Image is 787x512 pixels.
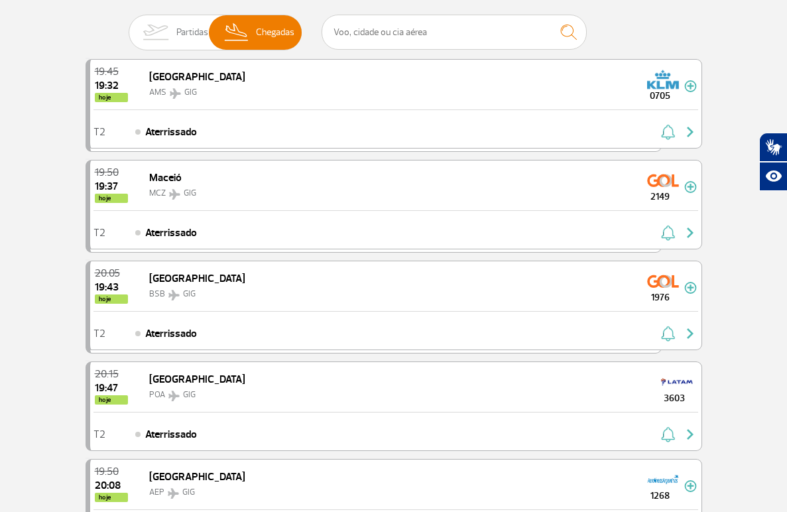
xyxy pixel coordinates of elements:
[182,487,195,497] span: GIG
[217,15,257,50] img: slider-desembarque
[661,124,675,140] img: sino-painel-voo.svg
[145,124,197,140] span: Aterrissado
[95,167,128,178] span: 2025-09-27 19:50:00
[647,69,679,90] img: KLM Royal Dutch Airlines
[149,87,166,97] span: AMS
[135,15,176,50] img: slider-embarque
[149,70,245,84] span: [GEOGRAPHIC_DATA]
[183,389,196,400] span: GIG
[682,124,698,140] img: seta-direita-painel-voo.svg
[661,371,693,393] img: TAM LINHAS AEREAS
[256,15,294,50] span: Chegadas
[95,466,128,477] span: 2025-09-27 19:50:00
[647,469,679,490] img: Aerolineas Argentinas
[684,80,697,92] img: mais-info-painel-voo.svg
[661,225,675,241] img: sino-painel-voo.svg
[149,188,166,198] span: MCZ
[322,15,587,50] input: Voo, cidade ou cia aérea
[95,369,128,379] span: 2025-09-27 20:15:00
[95,294,128,304] span: hoje
[95,93,128,102] span: hoje
[647,271,679,292] img: GOL Transportes Aereos
[636,290,684,304] span: 1976
[759,133,787,162] button: Abrir tradutor de língua de sinais.
[149,272,245,285] span: [GEOGRAPHIC_DATA]
[93,430,105,439] span: T2
[95,66,128,77] span: 2025-09-27 19:45:00
[650,391,698,405] span: 3603
[95,181,128,192] span: 2025-09-27 19:37:05
[184,188,196,198] span: GIG
[149,171,182,184] span: Maceió
[684,181,697,193] img: mais-info-painel-voo.svg
[95,395,128,405] span: hoje
[759,162,787,191] button: Abrir recursos assistivos.
[682,426,698,442] img: seta-direita-painel-voo.svg
[145,426,197,442] span: Aterrissado
[684,480,697,492] img: mais-info-painel-voo.svg
[149,288,165,299] span: BSB
[95,80,128,91] span: 2025-09-27 19:32:09
[149,373,245,386] span: [GEOGRAPHIC_DATA]
[95,493,128,502] span: hoje
[682,326,698,342] img: seta-direita-painel-voo.svg
[149,470,245,483] span: [GEOGRAPHIC_DATA]
[176,15,208,50] span: Partidas
[95,383,128,393] span: 2025-09-27 19:47:08
[636,89,684,103] span: 0705
[684,282,697,294] img: mais-info-painel-voo.svg
[682,225,698,241] img: seta-direita-painel-voo.svg
[95,282,128,292] span: 2025-09-27 19:43:26
[636,190,684,204] span: 2149
[145,225,197,241] span: Aterrissado
[184,87,197,97] span: GIG
[661,426,675,442] img: sino-painel-voo.svg
[95,194,128,203] span: hoje
[661,326,675,342] img: sino-painel-voo.svg
[95,480,128,491] span: 2025-09-27 20:08:00
[93,127,105,137] span: T2
[647,170,679,191] img: GOL Transportes Aereos
[183,288,196,299] span: GIG
[149,487,164,497] span: AEP
[93,228,105,237] span: T2
[95,268,128,279] span: 2025-09-27 20:05:00
[759,133,787,191] div: Plugin de acessibilidade da Hand Talk.
[636,489,684,503] span: 1268
[149,389,165,400] span: POA
[145,326,197,342] span: Aterrissado
[93,329,105,338] span: T2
